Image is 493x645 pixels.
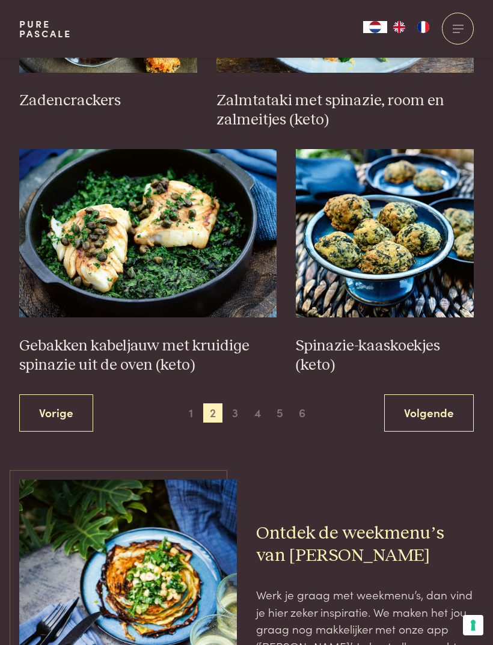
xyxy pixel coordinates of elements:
[216,91,474,130] h3: Zalmtataki met spinazie, room en zalmeitjes (keto)
[363,21,387,33] div: Language
[225,403,245,423] span: 3
[19,91,198,111] h3: Zadencrackers
[19,149,277,375] a: Gebakken kabeljauw met kruidige spinazie uit de oven (keto) Gebakken kabeljauw met kruidige spina...
[19,19,72,38] a: PurePascale
[19,394,93,432] a: Vorige
[296,337,474,375] h3: Spinazie-kaaskoekjes (keto)
[363,21,435,33] aside: Language selected: Nederlands
[256,522,474,567] h2: Ontdek de weekmenu’s van [PERSON_NAME]
[463,615,483,635] button: Uw voorkeuren voor toestemming voor trackingtechnologieën
[203,403,222,423] span: 2
[363,21,387,33] a: NL
[296,149,474,317] img: Spinazie-kaaskoekjes (keto)
[19,149,277,317] img: Gebakken kabeljauw met kruidige spinazie uit de oven (keto)
[19,337,277,375] h3: Gebakken kabeljauw met kruidige spinazie uit de oven (keto)
[296,149,474,375] a: Spinazie-kaaskoekjes (keto) Spinazie-kaaskoekjes (keto)
[271,403,290,423] span: 5
[293,403,312,423] span: 6
[181,403,200,423] span: 1
[387,21,435,33] ul: Language list
[384,394,474,432] a: Volgende
[411,21,435,33] a: FR
[387,21,411,33] a: EN
[248,403,268,423] span: 4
